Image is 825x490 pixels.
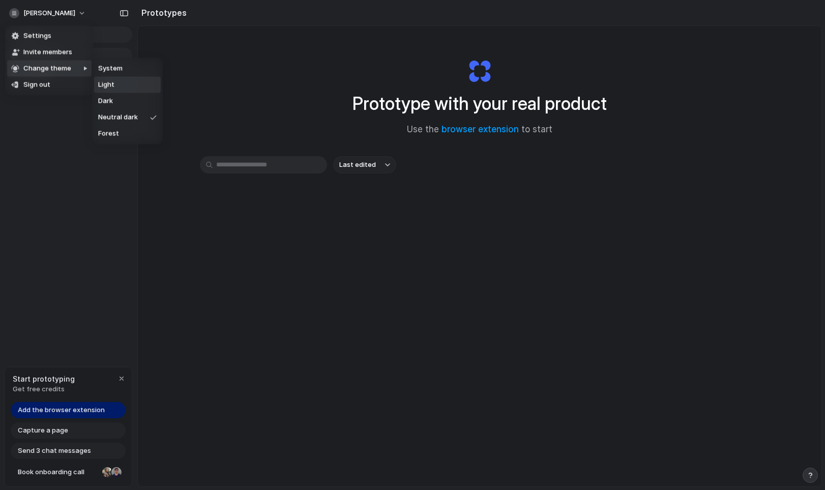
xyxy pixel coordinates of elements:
span: Neutral dark [98,112,138,123]
span: Dark [98,96,113,106]
span: Light [98,80,114,90]
span: Settings [23,31,51,41]
span: Forest [98,129,119,139]
span: Invite members [23,47,72,57]
span: Sign out [23,80,50,90]
span: System [98,64,123,74]
span: Change theme [23,64,71,74]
